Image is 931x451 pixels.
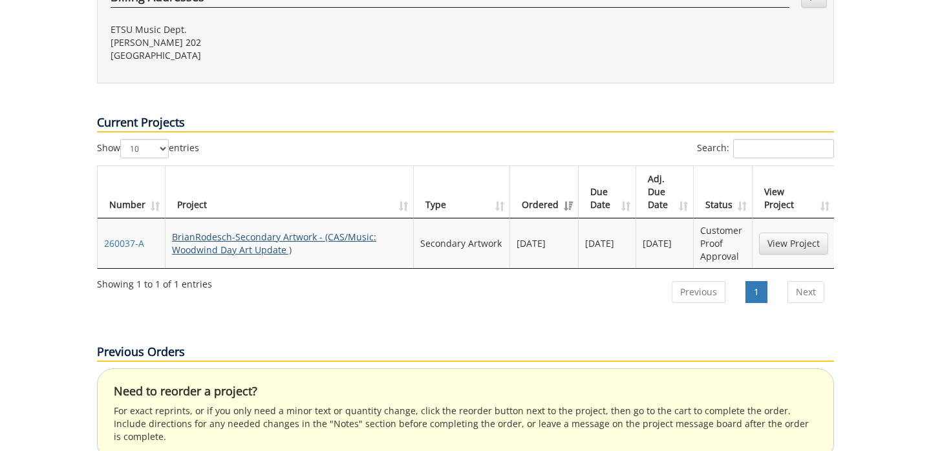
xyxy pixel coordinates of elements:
a: View Project [759,233,828,255]
th: Number: activate to sort column ascending [98,166,166,218]
label: Search: [697,139,834,158]
a: Next [787,281,824,303]
td: Customer Proof Approval [694,218,753,268]
p: Previous Orders [97,344,834,362]
p: [GEOGRAPHIC_DATA] [111,49,456,62]
td: [DATE] [636,218,694,268]
input: Search: [733,139,834,158]
th: Due Date: activate to sort column ascending [579,166,636,218]
th: Type: activate to sort column ascending [414,166,510,218]
h4: Need to reorder a project? [114,385,817,398]
div: Showing 1 to 1 of 1 entries [97,273,212,291]
a: BrianRodesch-Secondary Artwork - (CAS/Music: Woodwind Day Art Update ) [172,231,376,256]
p: ETSU Music Dept. [111,23,456,36]
label: Show entries [97,139,199,158]
td: Secondary Artwork [414,218,510,268]
a: Previous [672,281,725,303]
th: Ordered: activate to sort column ascending [510,166,579,218]
p: Current Projects [97,114,834,132]
th: View Project: activate to sort column ascending [753,166,835,218]
p: For exact reprints, or if you only need a minor text or quantity change, click the reorder button... [114,404,817,443]
th: Status: activate to sort column ascending [694,166,753,218]
a: 260037-A [104,237,144,249]
a: 1 [745,281,767,303]
td: [DATE] [579,218,636,268]
th: Adj. Due Date: activate to sort column ascending [636,166,694,218]
th: Project: activate to sort column ascending [166,166,414,218]
p: [PERSON_NAME] 202 [111,36,456,49]
td: [DATE] [510,218,579,268]
select: Showentries [120,139,169,158]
